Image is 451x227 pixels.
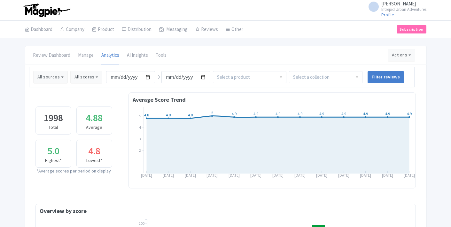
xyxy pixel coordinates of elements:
[139,221,144,225] tspan: 200
[206,173,218,178] tspan: [DATE]
[25,21,52,39] a: Dashboard
[360,173,371,178] tspan: [DATE]
[40,207,412,215] div: Overview by score
[388,49,415,62] button: Actions
[139,136,141,141] tspan: 3
[70,71,103,84] button: All scores
[33,71,68,84] button: All sources
[86,111,103,124] div: 4.88
[368,71,404,83] input: Filter reviews
[272,173,284,178] tspan: [DATE]
[156,47,167,64] a: Tools
[92,21,114,39] a: Product
[141,173,152,178] tspan: [DATE]
[381,7,426,11] small: Intrepid Urban Adventures
[101,47,119,64] a: Analytics
[316,173,327,178] tspan: [DATE]
[185,173,196,178] tspan: [DATE]
[86,124,102,131] div: Average
[127,47,148,64] a: AI Insights
[365,1,426,11] a: L [PERSON_NAME] Intrepid Urban Adventures
[122,21,152,39] a: Distribution
[139,125,141,130] tspan: 4
[88,144,100,157] div: 4.8
[45,157,62,164] div: Highest*
[35,168,112,174] div: *Average scores per period on display
[381,12,394,18] a: Profile
[33,47,70,64] a: Review Dashboard
[139,148,141,153] tspan: 2
[22,3,71,17] img: logo-ab69f6fb50320c5b225c76a69d11143b.png
[294,173,306,178] tspan: [DATE]
[404,173,415,178] tspan: [DATE]
[78,47,94,64] a: Manage
[250,173,261,178] tspan: [DATE]
[217,74,251,80] input: Select a product
[86,157,102,164] div: Lowest*
[195,21,218,39] a: Reviews
[293,74,331,80] input: Select a collection
[49,124,58,131] div: Total
[139,113,141,118] tspan: 5
[60,21,84,39] a: Company
[381,1,416,7] span: [PERSON_NAME]
[397,25,426,33] a: Subscription
[338,173,349,178] tspan: [DATE]
[226,21,243,39] a: Other
[229,173,240,178] tspan: [DATE]
[369,2,379,12] span: L
[382,173,393,178] tspan: [DATE]
[47,144,59,157] div: 5.0
[44,111,63,124] div: 1998
[139,159,141,164] tspan: 1
[163,173,174,178] tspan: [DATE]
[133,95,412,104] div: Average Score Trend
[159,21,188,39] a: Messaging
